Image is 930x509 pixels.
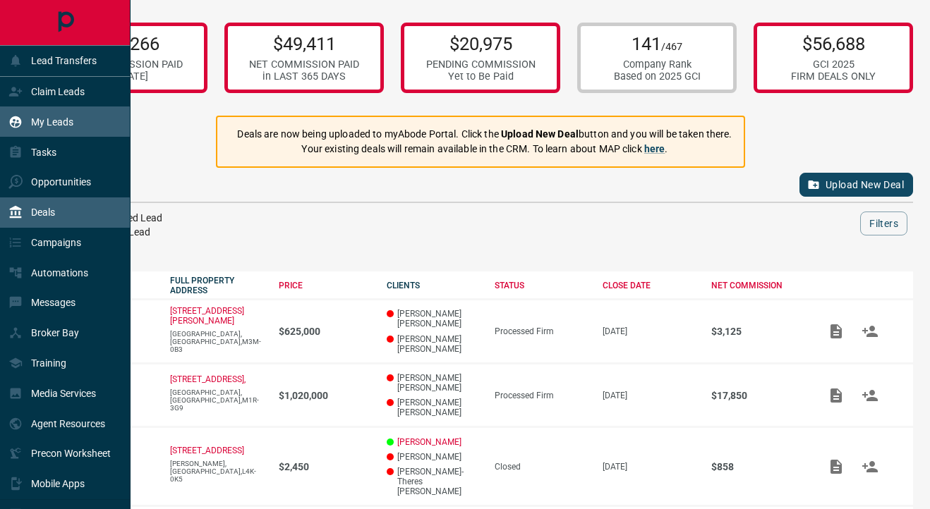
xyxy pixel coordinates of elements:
p: $56,688 [791,33,876,54]
p: $1,020,000 [279,390,373,401]
p: Deals are now being uploaded to myAbode Portal. Click the button and you will be taken there. [237,127,732,142]
p: [GEOGRAPHIC_DATA],[GEOGRAPHIC_DATA],M1R-3G9 [170,388,264,412]
span: Add / View Documents [819,461,853,471]
p: [PERSON_NAME] [PERSON_NAME] [387,398,481,417]
span: /467 [661,41,682,53]
p: Your existing deals will remain available in the CRM. To learn about MAP click . [237,142,732,157]
div: FULL PROPERTY ADDRESS [170,276,264,295]
div: GCI 2025 [791,59,876,70]
p: $20,975 [426,33,536,54]
div: Based on 2025 GCI [614,70,701,82]
p: [PERSON_NAME] [387,452,481,462]
a: [STREET_ADDRESS], [170,374,246,384]
button: Upload New Deal [799,173,913,197]
div: CLIENTS [387,281,481,290]
p: $49,411 [249,33,359,54]
span: Match Clients [853,390,887,400]
p: [DATE] [603,462,696,472]
p: $17,850 [711,390,805,401]
p: $858 [711,461,805,472]
div: NET COMMISSION PAID [249,59,359,70]
span: Match Clients [853,326,887,336]
a: here [644,143,665,154]
p: [PERSON_NAME] [PERSON_NAME] [387,334,481,354]
p: $625,000 [279,326,373,337]
a: [STREET_ADDRESS][PERSON_NAME] [170,306,244,326]
div: PENDING COMMISSION [426,59,536,70]
p: [PERSON_NAME],[GEOGRAPHIC_DATA],L4K-0K5 [170,460,264,483]
p: [PERSON_NAME]-Theres [PERSON_NAME] [387,467,481,496]
a: [STREET_ADDRESS] [170,446,244,455]
span: Add / View Documents [819,390,853,400]
div: Processed Firm [495,326,588,336]
div: STATUS [495,281,588,290]
button: Filters [860,211,907,235]
p: [PERSON_NAME] [PERSON_NAME] [387,373,481,393]
div: in LAST 365 DAYS [249,70,359,82]
strong: Upload New Deal [501,128,579,140]
span: Add / View Documents [819,326,853,336]
p: [PERSON_NAME] [PERSON_NAME] [387,309,481,329]
a: [PERSON_NAME] [397,437,461,447]
p: [DATE] [603,326,696,336]
div: CLOSE DATE [603,281,696,290]
div: Yet to Be Paid [426,70,536,82]
p: 141 [614,33,701,54]
div: Company Rank [614,59,701,70]
div: PRICE [279,281,373,290]
div: NET COMMISSION [711,281,805,290]
p: [GEOGRAPHIC_DATA],[GEOGRAPHIC_DATA],M3M-0B3 [170,330,264,353]
p: [DATE] [603,391,696,400]
p: $2,450 [279,461,373,472]
span: Match Clients [853,461,887,471]
div: FIRM DEALS ONLY [791,70,876,82]
div: Closed [495,462,588,472]
p: $3,125 [711,326,805,337]
div: Processed Firm [495,391,588,400]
